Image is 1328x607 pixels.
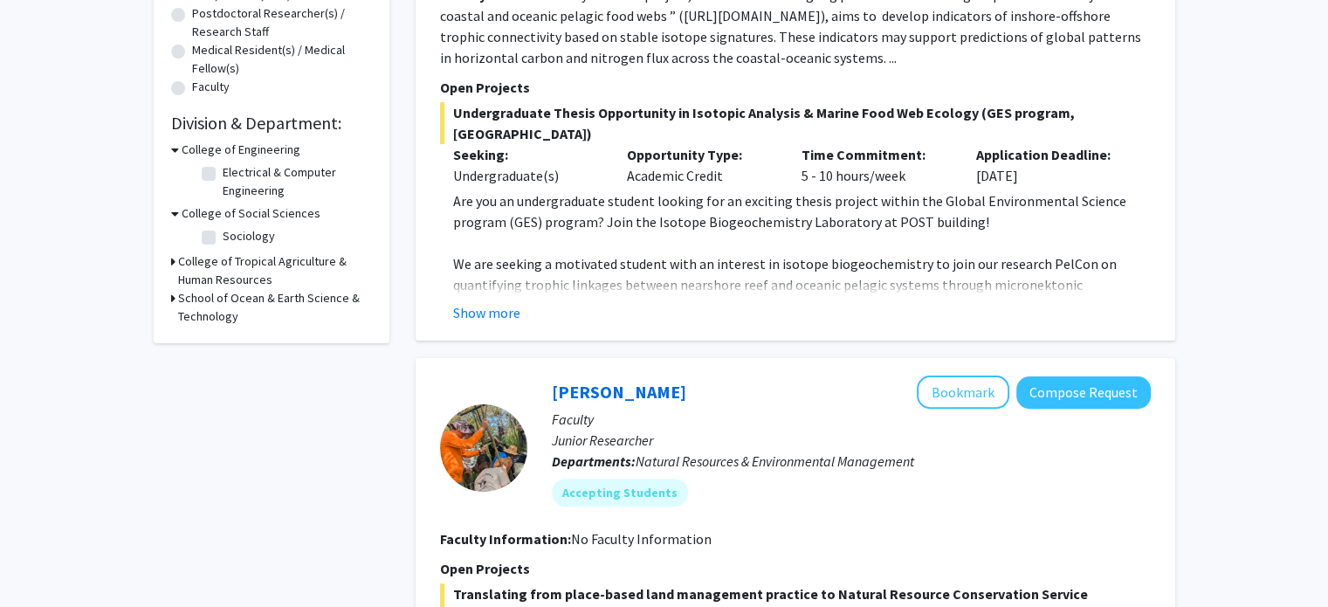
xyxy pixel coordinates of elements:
[440,77,1151,98] p: Open Projects
[440,558,1151,579] p: Open Projects
[788,144,963,186] div: 5 - 10 hours/week
[453,144,602,165] p: Seeking:
[976,144,1125,165] p: Application Deadline:
[614,144,788,186] div: Academic Credit
[963,144,1138,186] div: [DATE]
[192,78,230,96] label: Faculty
[192,41,372,78] label: Medical Resident(s) / Medical Fellow(s)
[636,452,914,470] span: Natural Resources & Environmental Management
[552,452,636,470] b: Departments:
[192,4,372,41] label: Postdoctoral Researcher(s) / Research Staff
[552,409,1151,430] p: Faculty
[1016,376,1151,409] button: Compose Request to Linden Schneider
[802,144,950,165] p: Time Commitment:
[453,253,1151,337] p: We are seeking a motivated student with an interest in isotope biogeochemistry to join our resear...
[178,252,372,289] h3: College of Tropical Agriculture & Human Resources
[178,289,372,326] h3: School of Ocean & Earth Science & Technology
[571,530,712,548] span: No Faculty Information
[627,144,775,165] p: Opportunity Type:
[440,530,571,548] b: Faculty Information:
[13,528,74,594] iframe: Chat
[453,165,602,186] div: Undergraduate(s)
[917,376,1009,409] button: Add Linden Schneider to Bookmarks
[182,141,300,159] h3: College of Engineering
[223,227,275,245] label: Sociology
[223,163,368,200] label: Electrical & Computer Engineering
[171,113,372,134] h2: Division & Department:
[453,302,520,323] button: Show more
[552,430,1151,451] p: Junior Researcher
[182,204,320,223] h3: College of Social Sciences
[440,102,1151,144] span: Undergraduate Thesis Opportunity in Isotopic Analysis & Marine Food Web Ecology (GES program, [GE...
[552,381,686,403] a: [PERSON_NAME]
[453,190,1151,232] p: Are you an undergraduate student looking for an exciting thesis project within the Global Environ...
[552,479,688,507] mat-chip: Accepting Students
